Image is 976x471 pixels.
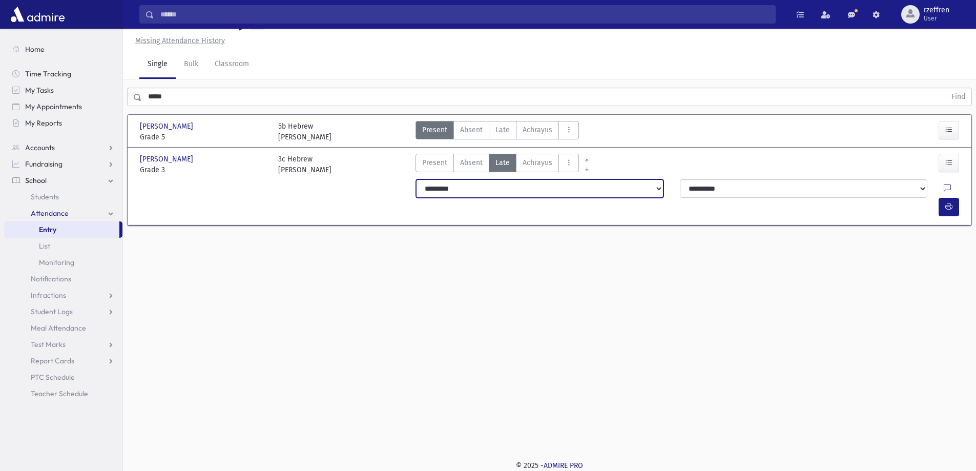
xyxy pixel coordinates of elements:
u: Missing Attendance History [135,36,225,45]
span: rzeffren [924,6,949,14]
a: Attendance [4,205,122,221]
a: Bulk [176,50,206,79]
span: User [924,14,949,23]
span: Late [495,125,510,135]
a: Home [4,41,122,57]
span: [PERSON_NAME] [140,154,195,165]
a: List [4,238,122,254]
div: AttTypes [416,154,579,175]
span: Late [495,157,510,168]
span: Notifications [31,274,71,283]
div: 3c Hebrew [PERSON_NAME] [278,154,331,175]
a: Report Cards [4,353,122,369]
div: 5b Hebrew [PERSON_NAME] [278,121,331,142]
span: Achrayus [523,125,552,135]
a: Fundraising [4,156,122,172]
a: PTC Schedule [4,369,122,385]
span: [PERSON_NAME] [140,121,195,132]
span: Accounts [25,143,55,152]
span: Time Tracking [25,69,71,78]
button: Find [945,88,971,106]
a: My Tasks [4,82,122,98]
a: Test Marks [4,336,122,353]
span: Achrayus [523,157,552,168]
a: Accounts [4,139,122,156]
img: AdmirePro [8,4,67,25]
span: My Appointments [25,102,82,111]
a: Classroom [206,50,257,79]
a: Single [139,50,176,79]
a: My Reports [4,115,122,131]
div: © 2025 - [139,460,960,471]
span: Fundraising [25,159,63,169]
a: Student Logs [4,303,122,320]
div: AttTypes [416,121,579,142]
a: Missing Attendance History [131,36,225,45]
span: Home [25,45,45,54]
a: Infractions [4,287,122,303]
a: Time Tracking [4,66,122,82]
a: Students [4,189,122,205]
a: Teacher Schedule [4,385,122,402]
span: Entry [39,225,56,234]
a: School [4,172,122,189]
span: My Reports [25,118,62,128]
span: Attendance [31,209,69,218]
a: Notifications [4,271,122,287]
span: Meal Attendance [31,323,86,333]
span: My Tasks [25,86,54,95]
span: Absent [460,125,483,135]
span: Grade 3 [140,165,268,175]
span: Students [31,192,59,201]
a: Entry [4,221,119,238]
span: Present [422,125,447,135]
span: List [39,241,50,251]
a: Meal Attendance [4,320,122,336]
span: School [25,176,47,185]
span: Infractions [31,291,66,300]
span: PTC Schedule [31,373,75,382]
span: Absent [460,157,483,168]
span: Monitoring [39,258,74,267]
input: Search [154,5,775,24]
span: Test Marks [31,340,66,349]
span: Grade 5 [140,132,268,142]
span: Present [422,157,447,168]
a: My Appointments [4,98,122,115]
span: Student Logs [31,307,73,316]
a: Monitoring [4,254,122,271]
span: Teacher Schedule [31,389,88,398]
span: Report Cards [31,356,74,365]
